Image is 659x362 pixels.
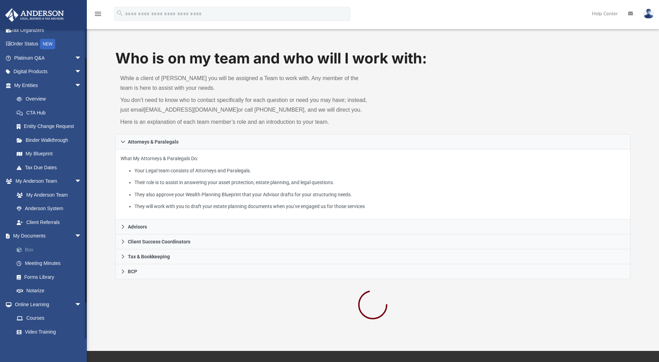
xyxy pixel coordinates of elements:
[5,78,92,92] a: My Entitiesarrow_drop_down
[75,51,89,65] span: arrow_drop_down
[10,339,89,353] a: Resources
[115,48,630,69] h1: Who is on my team and who will I work with:
[115,149,630,220] div: Attorneys & Paralegals
[144,107,238,113] a: [EMAIL_ADDRESS][DOMAIN_NAME]
[3,8,66,22] img: Anderson Advisors Platinum Portal
[94,13,102,18] a: menu
[5,229,92,243] a: My Documentsarrow_drop_down
[94,10,102,18] i: menu
[115,249,630,264] a: Tax & Bookkeeping
[120,74,368,93] p: While a client of [PERSON_NAME] you will be assigned a Team to work with. Any member of the team ...
[134,166,625,175] li: Your Legal team consists of Attorneys and Paralegals.
[10,188,85,202] a: My Anderson Team
[5,37,92,51] a: Order StatusNEW
[115,264,630,279] a: BCP
[128,269,137,274] span: BCP
[115,134,630,149] a: Attorneys & Paralegals
[10,325,85,339] a: Video Training
[75,65,89,79] span: arrow_drop_down
[10,284,92,298] a: Notarize
[643,9,654,19] img: User Pic
[128,254,170,259] span: Tax & Bookkeeping
[5,23,92,37] a: Tax Organizers
[120,117,368,127] p: Here is an explanation of each team member’s role and an introduction to your team.
[40,39,55,49] div: NEW
[121,154,625,211] p: What My Attorneys & Paralegals Do:
[75,298,89,312] span: arrow_drop_down
[128,139,179,144] span: Attorneys & Paralegals
[128,224,147,229] span: Advisors
[134,190,625,199] li: They also approve your Wealth Planning Blueprint that your Advisor drafts for your structuring ne...
[10,92,92,106] a: Overview
[115,234,630,249] a: Client Success Coordinators
[128,239,190,244] span: Client Success Coordinators
[10,202,89,216] a: Anderson System
[10,133,92,147] a: Binder Walkthrough
[10,243,92,257] a: Box
[120,95,368,115] p: You don’t need to know who to contact specifically for each question or need you may have; instea...
[75,174,89,189] span: arrow_drop_down
[75,78,89,93] span: arrow_drop_down
[10,147,89,161] a: My Blueprint
[10,311,89,325] a: Courses
[10,257,92,270] a: Meeting Minutes
[10,270,89,284] a: Forms Library
[5,65,92,79] a: Digital Productsarrow_drop_down
[10,215,89,229] a: Client Referrals
[10,106,92,120] a: CTA Hub
[115,219,630,234] a: Advisors
[134,178,625,187] li: Their role is to assist in answering your asset protection, estate planning, and legal questions.
[75,229,89,243] span: arrow_drop_down
[134,202,625,211] li: They will work with you to draft your estate planning documents when you’ve engaged us for those ...
[5,51,92,65] a: Platinum Q&Aarrow_drop_down
[116,9,124,17] i: search
[5,174,89,188] a: My Anderson Teamarrow_drop_down
[10,161,92,174] a: Tax Due Dates
[10,120,92,133] a: Entity Change Request
[5,298,89,311] a: Online Learningarrow_drop_down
